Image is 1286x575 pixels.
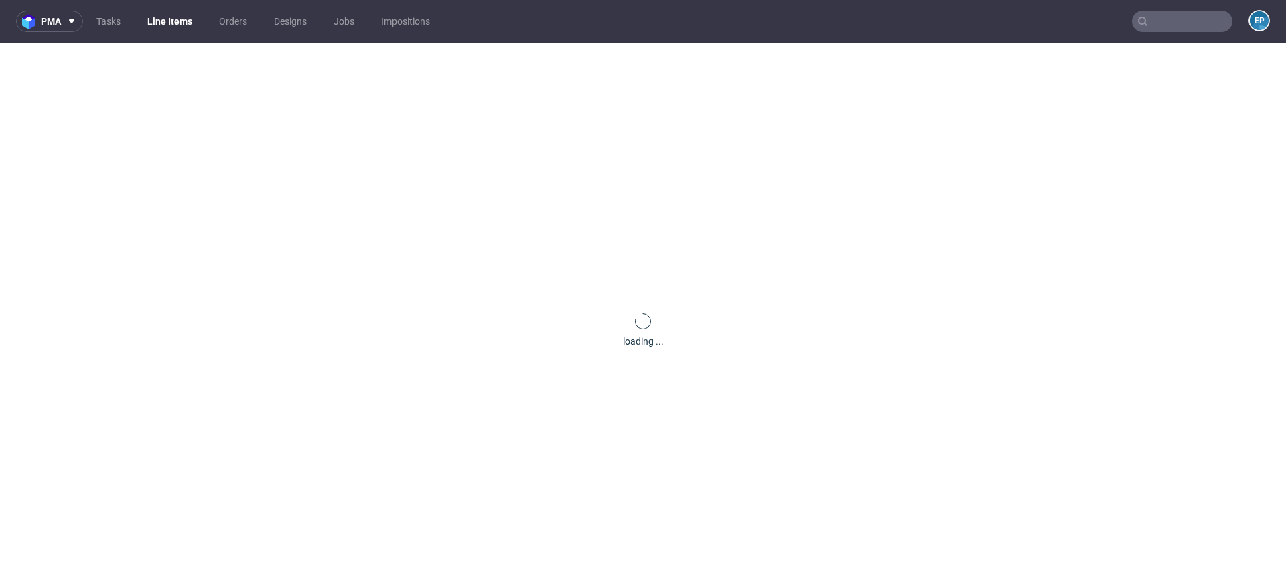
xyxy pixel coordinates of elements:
a: Jobs [326,11,362,32]
img: logo [22,14,41,29]
a: Tasks [88,11,129,32]
figcaption: EP [1250,11,1269,30]
a: Impositions [373,11,438,32]
span: pma [41,17,61,26]
a: Orders [211,11,255,32]
a: Designs [266,11,315,32]
div: loading ... [623,335,664,348]
a: Line Items [139,11,200,32]
button: pma [16,11,83,32]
